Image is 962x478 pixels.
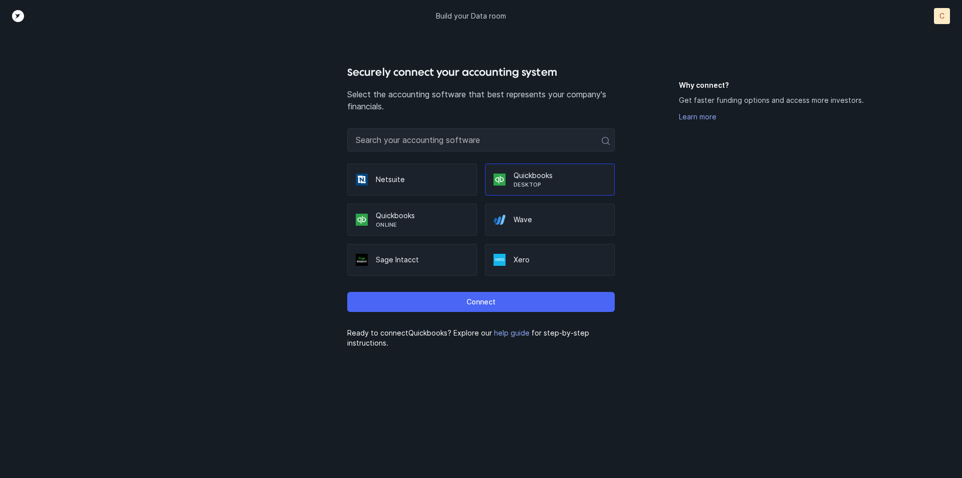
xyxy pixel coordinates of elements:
[934,8,950,24] button: C
[376,175,468,185] p: Netsuite
[376,255,468,265] p: Sage Intacct
[376,211,468,221] p: Quickbooks
[347,64,614,80] h4: Securely connect your accounting system
[347,328,614,348] p: Ready to connect Quickbooks ? Explore our for step-by-step instructions.
[485,204,615,236] div: Wave
[514,181,606,189] p: Desktop
[679,94,864,106] p: Get faster funding options and access more investors.
[347,164,477,196] div: Netsuite
[514,255,606,265] p: Xero
[347,244,477,276] div: Sage Intacct
[376,221,468,229] p: Online
[347,292,614,312] button: Connect
[679,80,882,90] h5: Why connect?
[347,128,614,151] input: Search your accounting software
[514,215,606,225] p: Wave
[939,11,944,21] p: C
[347,204,477,236] div: QuickbooksOnline
[485,244,615,276] div: Xero
[466,296,496,308] p: Connect
[514,171,606,181] p: Quickbooks
[347,88,614,112] p: Select the accounting software that best represents your company's financials.
[436,11,506,21] p: Build your Data room
[485,164,615,196] div: QuickbooksDesktop
[679,112,716,121] a: Learn more
[494,329,530,337] a: help guide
